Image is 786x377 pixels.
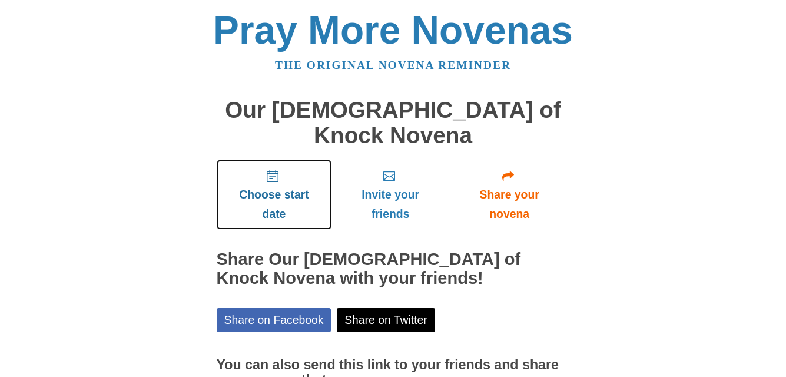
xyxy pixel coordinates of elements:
a: Share on Twitter [337,308,435,332]
h2: Share Our [DEMOGRAPHIC_DATA] of Knock Novena with your friends! [217,250,570,288]
span: Choose start date [228,185,320,224]
a: Share your novena [449,160,570,230]
a: Share on Facebook [217,308,331,332]
a: Choose start date [217,160,332,230]
a: Invite your friends [331,160,449,230]
span: Invite your friends [343,185,437,224]
h1: Our [DEMOGRAPHIC_DATA] of Knock Novena [217,98,570,148]
a: The original novena reminder [275,59,511,71]
span: Share your novena [461,185,558,224]
a: Pray More Novenas [213,8,573,52]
